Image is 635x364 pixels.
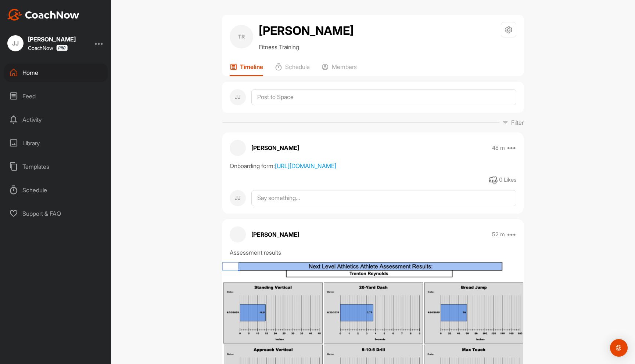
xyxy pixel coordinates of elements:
[230,248,516,257] div: Assessment results
[56,45,68,51] img: CoachNow Pro
[259,22,354,40] h2: [PERSON_NAME]
[230,25,253,48] div: TR
[275,162,336,170] a: [URL][DOMAIN_NAME]
[492,144,505,152] p: 48 m
[499,176,516,184] div: 0 Likes
[240,63,263,70] p: Timeline
[230,190,246,206] div: JJ
[259,43,354,51] p: Fitness Training
[251,143,299,152] p: [PERSON_NAME]
[4,181,108,199] div: Schedule
[7,35,24,51] div: JJ
[230,89,246,105] div: JJ
[4,157,108,176] div: Templates
[332,63,357,70] p: Members
[4,204,108,223] div: Support & FAQ
[4,110,108,129] div: Activity
[511,118,524,127] p: Filter
[285,63,310,70] p: Schedule
[492,231,505,238] p: 52 m
[4,63,108,82] div: Home
[28,45,68,51] div: CoachNow
[4,87,108,105] div: Feed
[610,339,628,357] div: Open Intercom Messenger
[28,36,76,42] div: [PERSON_NAME]
[7,9,79,21] img: CoachNow
[230,161,516,170] div: Onboarding form:
[4,134,108,152] div: Library
[251,230,299,239] p: [PERSON_NAME]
